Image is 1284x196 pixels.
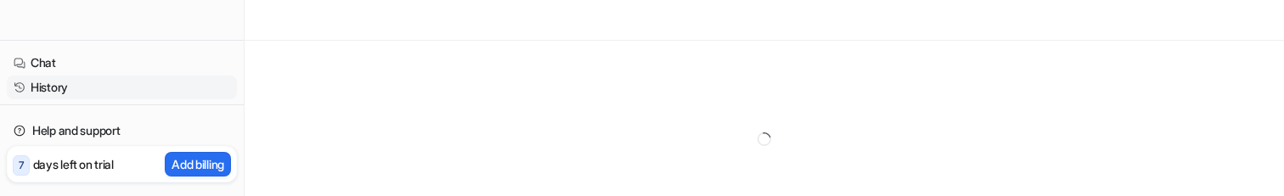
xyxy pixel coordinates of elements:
[7,76,237,99] a: History
[172,155,224,173] p: Add billing
[7,51,237,75] a: Chat
[33,155,114,173] p: days left on trial
[19,158,24,173] p: 7
[165,152,231,176] button: Add billing
[7,100,237,124] a: Reports
[7,119,237,143] a: Help and support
